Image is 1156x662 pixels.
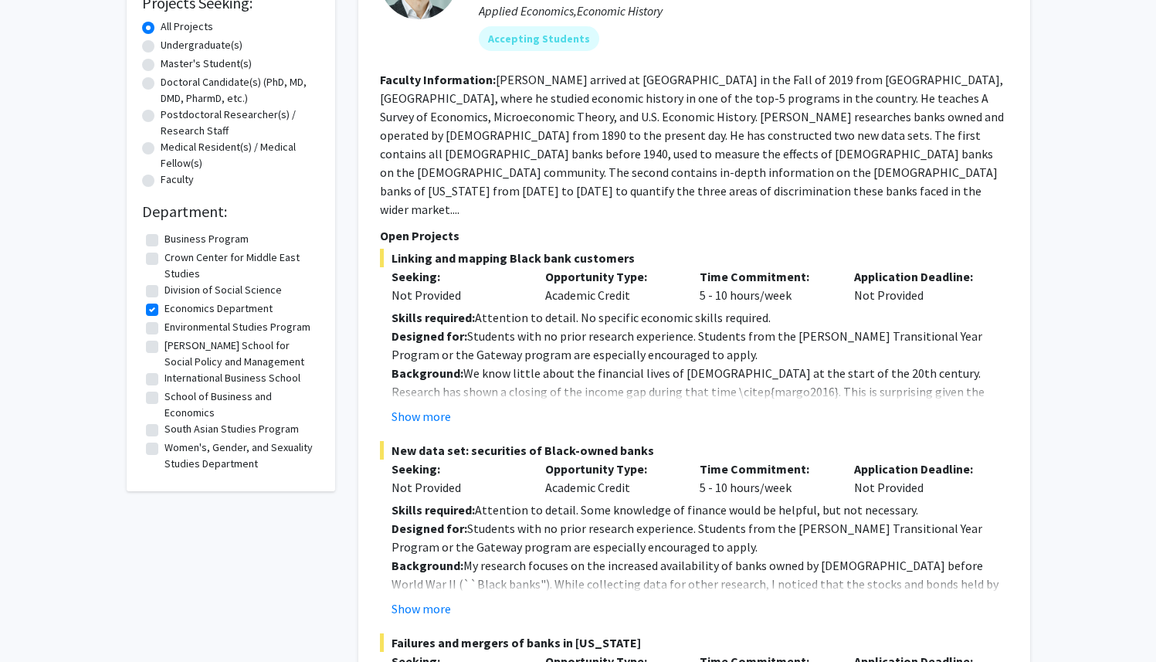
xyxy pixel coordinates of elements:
label: Faculty [161,171,194,188]
strong: Background: [392,558,463,573]
label: Division of Social Science [164,282,282,298]
label: Master's Student(s) [161,56,252,72]
div: 5 - 10 hours/week [688,267,842,304]
strong: Skills required: [392,310,475,325]
mat-chip: Accepting Students [479,26,599,51]
p: Open Projects [380,226,1009,245]
strong: Designed for: [392,328,467,344]
label: South Asian Studies Program [164,421,299,437]
label: Environmental Studies Program [164,319,310,335]
div: Academic Credit [534,460,688,497]
button: Show more [392,407,451,426]
div: Not Provided [842,267,997,304]
p: Attention to detail. Some knowledge of finance would be helpful, but not necessary. [392,501,1009,519]
strong: Background: [392,365,463,381]
p: Application Deadline: [854,267,985,286]
label: [PERSON_NAME] School for Social Policy and Management [164,338,316,370]
p: Seeking: [392,267,523,286]
span: Linking and mapping Black bank customers [380,249,1009,267]
p: We know little about the financial lives of [DEMOGRAPHIC_DATA] at the start of the 20th century. ... [392,364,1009,457]
div: Applied Economics,Economic History [479,2,1009,20]
p: Opportunity Type: [545,460,676,478]
p: Application Deadline: [854,460,985,478]
strong: Skills required: [392,502,475,518]
strong: Designed for: [392,521,467,536]
label: Economics Department [164,300,273,317]
label: Women's, Gender, and Sexuality Studies Department [164,440,316,472]
iframe: Chat [12,592,66,650]
h2: Department: [142,202,320,221]
label: International Business School [164,370,300,386]
p: Opportunity Type: [545,267,676,286]
p: Time Commitment: [700,267,831,286]
span: Failures and mergers of banks in [US_STATE] [380,633,1009,652]
button: Show more [392,599,451,618]
label: Crown Center for Middle East Studies [164,250,316,282]
label: Business Program [164,231,249,247]
div: Academic Credit [534,267,688,304]
label: Doctoral Candidate(s) (PhD, MD, DMD, PharmD, etc.) [161,74,320,107]
div: 5 - 10 hours/week [688,460,842,497]
div: Not Provided [842,460,997,497]
p: Seeking: [392,460,523,478]
b: Faculty Information: [380,72,496,87]
div: Not Provided [392,286,523,304]
label: Medical Resident(s) / Medical Fellow(s) [161,139,320,171]
p: Students with no prior research experience. Students from the [PERSON_NAME] Transitional Year Pro... [392,327,1009,364]
label: Undergraduate(s) [161,37,242,53]
div: Not Provided [392,478,523,497]
label: All Projects [161,19,213,35]
span: New data set: securities of Black-owned banks [380,441,1009,460]
p: Attention to detail. No specific economic skills required. [392,308,1009,327]
p: Students with no prior research experience. Students from the [PERSON_NAME] Transitional Year Pro... [392,519,1009,556]
label: Postdoctoral Researcher(s) / Research Staff [161,107,320,139]
p: Time Commitment: [700,460,831,478]
label: School of Business and Economics [164,389,316,421]
fg-read-more: [PERSON_NAME] arrived at [GEOGRAPHIC_DATA] in the Fall of 2019 from [GEOGRAPHIC_DATA], [GEOGRAPHI... [380,72,1004,217]
p: My research focuses on the increased availability of banks owned by [DEMOGRAPHIC_DATA] before Wor... [392,556,1009,649]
